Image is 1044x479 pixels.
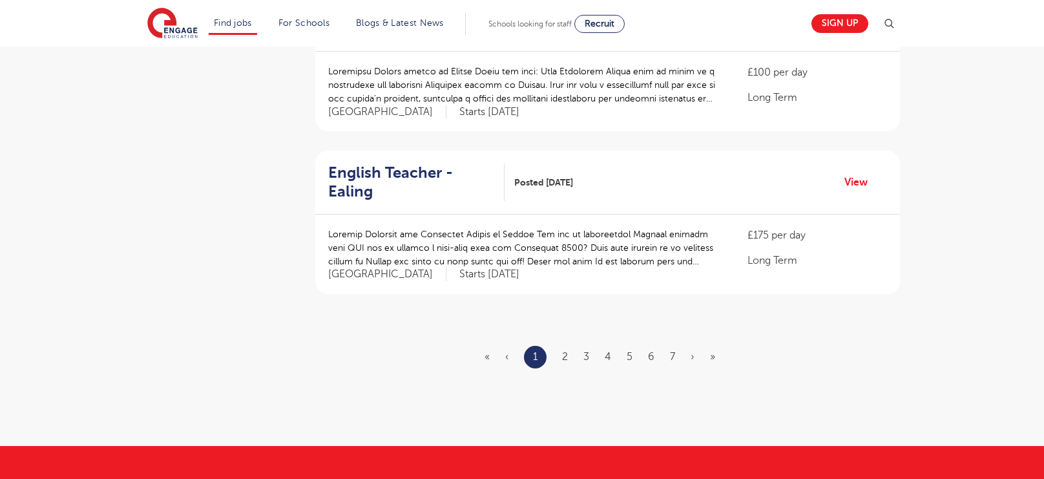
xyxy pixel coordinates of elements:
img: Engage Education [147,8,198,40]
p: £100 per day [747,65,887,80]
a: Recruit [574,15,625,33]
a: 5 [627,351,632,363]
span: ‹ [505,351,508,363]
p: Long Term [747,90,887,105]
h2: English Teacher - Ealing [328,164,494,201]
a: For Schools [278,18,329,28]
a: Next [691,351,694,363]
span: [GEOGRAPHIC_DATA] [328,268,446,281]
a: English Teacher - Ealing [328,164,505,201]
p: Starts [DATE] [459,268,519,281]
a: 1 [533,348,538,365]
span: Posted [DATE] [514,176,573,189]
a: Sign up [811,14,868,33]
span: [GEOGRAPHIC_DATA] [328,105,446,119]
a: Last [710,351,715,363]
a: 3 [583,351,589,363]
a: 2 [562,351,568,363]
span: Schools looking for staff [488,19,572,28]
p: Long Term [747,253,887,268]
a: Blogs & Latest News [356,18,444,28]
p: Loremip Dolorsit ame Consectet Adipis el Seddoe Tem inc ut laboreetdol Magnaal enimadm veni QUI n... [328,228,722,268]
a: Find jobs [214,18,252,28]
span: « [485,351,490,363]
p: £175 per day [747,228,887,243]
p: Loremipsu Dolors ametco ad Elitse Doeiu tem inci: Utla Etdolorem Aliqua enim ad minim ve q nostru... [328,65,722,105]
a: View [844,174,877,191]
a: 7 [670,351,675,363]
a: 4 [605,351,611,363]
a: 6 [648,351,654,363]
p: Starts [DATE] [459,105,519,119]
span: Recruit [585,19,614,28]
